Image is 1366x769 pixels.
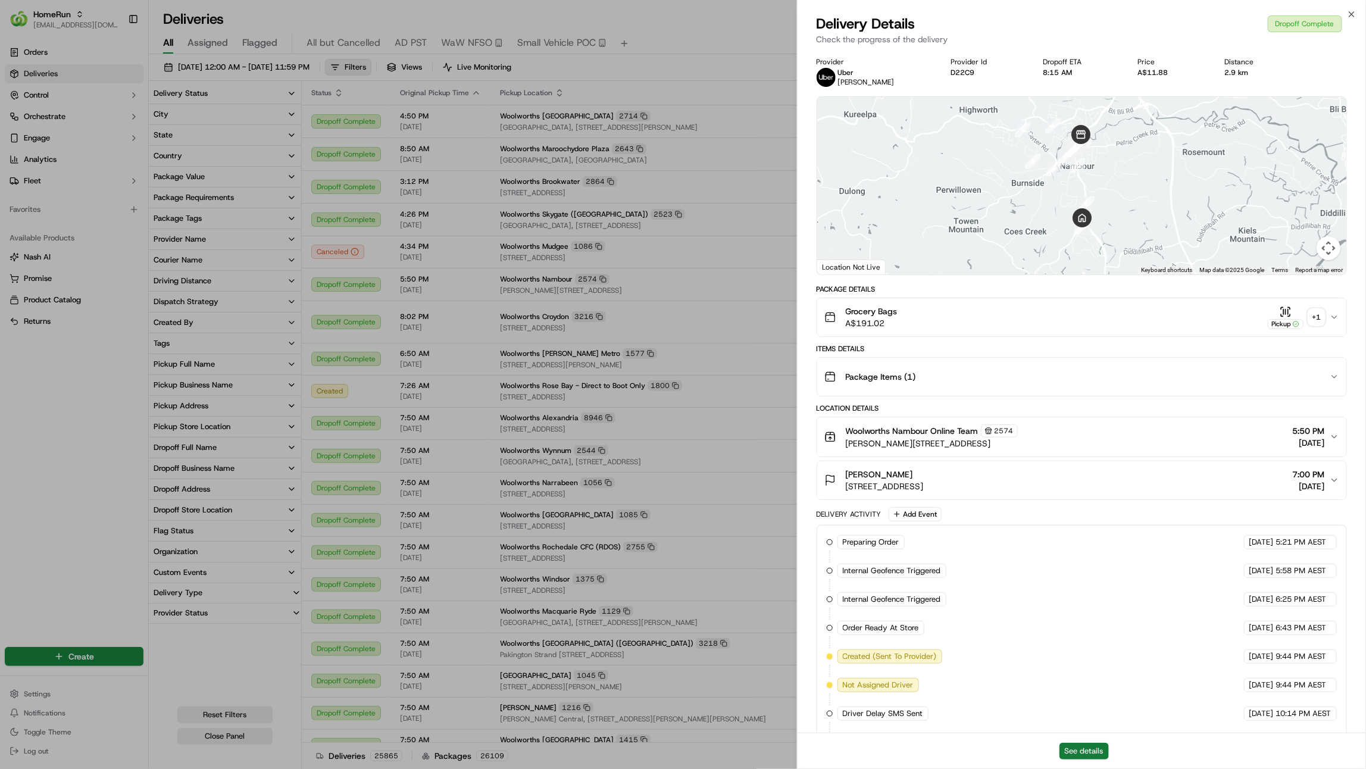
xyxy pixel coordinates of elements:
span: A$191.02 [846,317,898,329]
span: [PERSON_NAME] [838,77,895,87]
span: Created (Sent To Provider) [843,651,937,662]
button: Woolworths Nambour Online Team2574[PERSON_NAME][STREET_ADDRESS]5:50 PM[DATE] [817,417,1346,457]
img: 1736555255976-a54dd68f-1ca7-489b-9aae-adbdc363a1c4 [12,113,33,135]
p: Welcome 👋 [12,47,217,66]
span: [DATE] [1249,651,1274,662]
span: [DATE] [1293,437,1325,449]
span: [PERSON_NAME][STREET_ADDRESS] [846,437,1018,449]
span: Pylon [118,295,144,304]
button: Pickup+1 [1268,306,1325,329]
div: 6 [1065,142,1080,158]
div: Dropoff ETA [1043,57,1119,67]
a: 📗Knowledge Base [7,261,96,282]
span: [PERSON_NAME] [37,216,96,226]
span: [STREET_ADDRESS] [846,480,924,492]
div: Pickup [1268,319,1304,329]
button: Package Items (1) [817,358,1346,396]
button: See details [1059,743,1109,759]
span: Order Ready At Store [843,623,919,633]
span: 7:00 PM [1293,468,1325,480]
button: Map camera controls [1317,236,1340,260]
img: Masood Aslam [12,205,31,224]
span: API Documentation [112,265,191,277]
img: 6896339556228_8d8ce7a9af23287cc65f_72.jpg [25,113,46,135]
div: Location Not Live [817,260,886,274]
div: Price [1138,57,1205,67]
span: Delivery Details [817,14,915,33]
span: Woolworths Nambour Online Team [846,425,979,437]
a: Open this area in Google Maps (opens a new window) [820,259,859,274]
button: Start new chat [202,117,217,131]
span: Internal Geofence Triggered [843,565,941,576]
button: See all [185,152,217,166]
div: A$11.88 [1138,68,1205,77]
div: 2.9 km [1224,68,1290,77]
div: Delivery Activity [817,509,882,519]
p: Uber [838,68,895,77]
span: [DATE] [105,184,130,193]
span: • [99,184,103,193]
span: [PERSON_NAME] [846,468,913,480]
input: Got a question? Start typing here... [31,76,214,89]
div: Provider Id [951,57,1024,67]
button: Keyboard shortcuts [1141,266,1192,274]
div: + 1 [1308,309,1325,326]
span: 5:50 PM [1293,425,1325,437]
div: 📗 [12,267,21,276]
span: [DATE] [1249,623,1274,633]
div: Past conversations [12,154,80,164]
div: Start new chat [54,113,195,125]
img: uber-new-logo.jpeg [817,68,836,87]
div: 1 [1045,118,1061,134]
span: 9:44 PM AEST [1276,680,1327,690]
span: Driver Delay SMS Sent [843,708,923,719]
div: 3 [1025,154,1040,169]
button: Add Event [889,507,942,521]
img: 1736555255976-a54dd68f-1ca7-489b-9aae-adbdc363a1c4 [24,185,33,194]
span: [DATE] [1293,480,1325,492]
div: Location Details [817,404,1347,413]
div: Distance [1224,57,1290,67]
a: Powered byPylon [84,294,144,304]
button: [PERSON_NAME][STREET_ADDRESS]7:00 PM[DATE] [817,461,1346,499]
button: Pickup [1268,306,1304,329]
div: 5 [1057,150,1073,165]
span: Knowledge Base [24,265,91,277]
span: [DATE] [1249,565,1274,576]
div: 💻 [101,267,110,276]
span: [DATE] [1249,708,1274,719]
div: 11 [1067,142,1082,157]
img: Google [820,259,859,274]
span: 10:14 PM AEST [1276,708,1331,719]
span: Grocery Bags [846,305,898,317]
a: Terms (opens in new tab) [1271,267,1288,273]
span: Internal Geofence Triggered [843,594,941,605]
span: [DATE] [1249,680,1274,690]
span: Preparing Order [843,537,899,548]
div: 2 [1015,122,1030,137]
span: [DATE] [105,216,130,226]
span: [PERSON_NAME] [37,184,96,193]
p: Check the progress of the delivery [817,33,1347,45]
span: 2574 [995,426,1014,436]
div: Items Details [817,344,1347,354]
span: 6:43 PM AEST [1276,623,1327,633]
div: 4 [1046,161,1061,176]
img: 1736555255976-a54dd68f-1ca7-489b-9aae-adbdc363a1c4 [24,217,33,226]
div: 12 [1070,158,1085,173]
span: 6:25 PM AEST [1276,594,1327,605]
div: Package Details [817,285,1347,294]
a: 💻API Documentation [96,261,196,282]
div: 8:15 AM [1043,68,1119,77]
a: Report a map error [1295,267,1343,273]
span: Map data ©2025 Google [1199,267,1264,273]
span: 9:44 PM AEST [1276,651,1327,662]
span: 5:21 PM AEST [1276,537,1327,548]
img: Nash [12,11,36,35]
span: Not Assigned Driver [843,680,914,690]
span: [DATE] [1249,537,1274,548]
div: 14 [1074,220,1089,235]
div: 7 [1066,141,1081,157]
div: Provider [817,57,931,67]
span: [DATE] [1249,594,1274,605]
